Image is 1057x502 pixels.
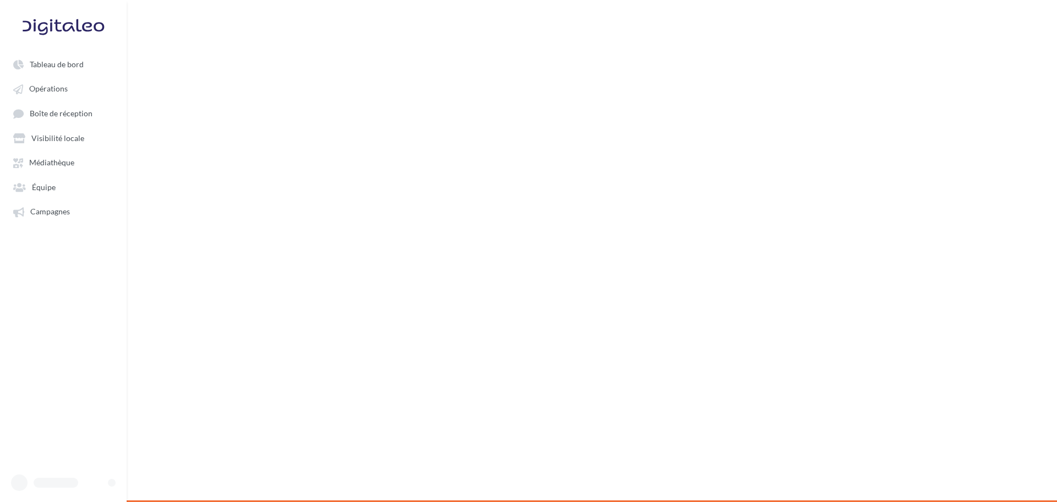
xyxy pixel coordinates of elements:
a: Équipe [7,177,120,197]
span: Opérations [29,84,68,94]
a: Médiathèque [7,152,120,172]
span: Médiathèque [29,158,74,168]
a: Campagnes [7,201,120,221]
a: Tableau de bord [7,54,120,74]
span: Équipe [32,182,56,192]
span: Visibilité locale [31,133,84,143]
span: Campagnes [30,207,70,217]
a: Visibilité locale [7,128,120,148]
a: Opérations [7,78,120,98]
span: Boîte de réception [30,109,92,118]
a: Boîte de réception [7,103,120,123]
span: Tableau de bord [30,60,84,69]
